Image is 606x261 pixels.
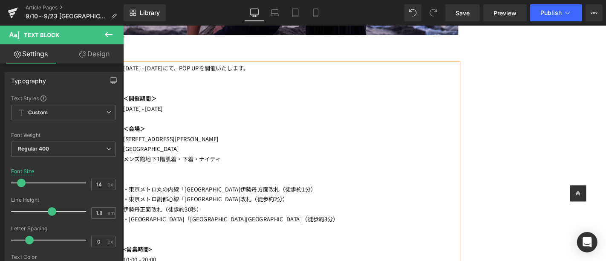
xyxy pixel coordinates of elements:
[140,9,160,17] span: Library
[493,9,517,17] span: Preview
[306,4,326,21] a: Mobile
[28,109,48,116] b: Custom
[26,4,124,11] a: Article Pages
[244,4,265,21] a: Desktop
[11,226,116,232] div: Letter Spacing
[107,210,115,216] span: em
[404,4,421,21] button: Undo
[530,4,582,21] button: Publish
[540,9,562,16] span: Publish
[456,9,470,17] span: Save
[107,182,115,187] span: px
[285,4,306,21] a: Tablet
[586,4,603,21] button: More
[24,32,59,38] span: Text Block
[425,4,442,21] button: Redo
[63,44,125,64] a: Design
[11,197,116,203] div: Line Height
[11,95,116,101] div: Text Styles
[11,72,46,84] div: Typography
[26,13,107,20] span: 9/10～9/23 [GEOGRAPHIC_DATA]
[107,239,115,244] span: px
[483,4,527,21] a: Preview
[11,168,35,174] div: Font Size
[18,145,49,152] b: Regular 400
[265,4,285,21] a: Laptop
[11,132,116,138] div: Font Weight
[124,4,166,21] a: New Library
[577,232,597,252] div: Open Intercom Messenger
[11,254,116,260] div: Text Color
